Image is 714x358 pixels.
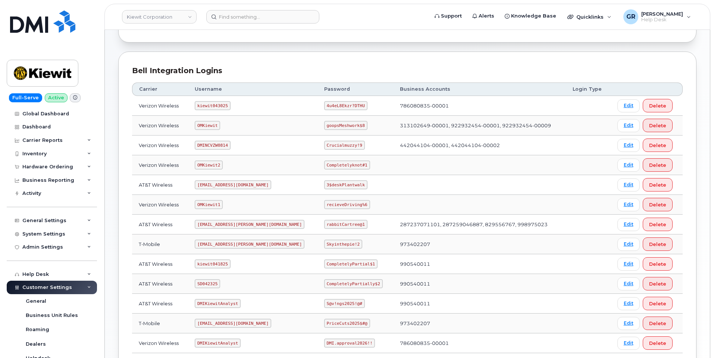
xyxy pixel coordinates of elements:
[324,121,367,130] code: goopsMeshwork$8
[122,10,197,24] a: Kiewit Corporation
[643,198,673,211] button: Delete
[643,336,673,350] button: Delete
[617,218,640,231] a: Edit
[649,201,666,208] span: Delete
[393,83,566,96] th: Business Accounts
[649,320,666,327] span: Delete
[393,234,566,254] td: 973402207
[132,195,188,215] td: Verizon Wireless
[617,198,640,211] a: Edit
[195,180,271,189] code: [EMAIL_ADDRESS][DOMAIN_NAME]
[324,319,370,328] code: PriceCuts2025$#@
[132,65,683,76] div: Bell Integration Logins
[195,259,230,268] code: kiewit041825
[641,11,683,17] span: [PERSON_NAME]
[576,14,604,20] span: Quicklinks
[429,9,467,24] a: Support
[324,161,370,169] code: Completelyknot#1
[643,297,673,310] button: Delete
[393,294,566,314] td: 990540011
[649,122,666,129] span: Delete
[618,9,696,24] div: Gabriel Rains
[393,116,566,136] td: 313102649-00001, 922932454-00001, 922932454-00009
[643,277,673,290] button: Delete
[617,317,640,330] a: Edit
[132,254,188,274] td: AT&T Wireless
[195,339,241,348] code: DMIKiewitAnalyst
[206,10,319,24] input: Find something...
[195,161,223,169] code: OMKiewit2
[132,175,188,195] td: AT&T Wireless
[643,317,673,330] button: Delete
[324,200,370,209] code: recieveDriving%6
[649,300,666,307] span: Delete
[393,96,566,116] td: 786080835-00001
[617,277,640,290] a: Edit
[132,96,188,116] td: Verizon Wireless
[617,258,640,271] a: Edit
[617,238,640,251] a: Edit
[324,240,362,249] code: Skyinthepie!2
[566,83,611,96] th: Login Type
[324,141,365,150] code: Crucialmuzzy!9
[649,221,666,228] span: Delete
[617,178,640,192] a: Edit
[617,99,640,112] a: Edit
[617,159,640,172] a: Edit
[132,274,188,294] td: AT&T Wireless
[617,119,640,132] a: Edit
[617,337,640,350] a: Edit
[195,101,230,110] code: kiewit043025
[649,142,666,149] span: Delete
[195,240,304,249] code: [EMAIL_ADDRESS][PERSON_NAME][DOMAIN_NAME]
[643,158,673,172] button: Delete
[324,180,367,189] code: 3$deskPlantwalk
[643,257,673,271] button: Delete
[643,119,673,132] button: Delete
[132,83,188,96] th: Carrier
[617,139,640,152] a: Edit
[393,254,566,274] td: 990540011
[324,279,383,288] code: CompletelyPartially$2
[649,261,666,268] span: Delete
[132,116,188,136] td: Verizon Wireless
[132,314,188,333] td: T-Mobile
[393,274,566,294] td: 990540011
[643,218,673,231] button: Delete
[562,9,617,24] div: Quicklinks
[649,241,666,248] span: Delete
[626,12,635,21] span: GR
[132,294,188,314] td: AT&T Wireless
[132,155,188,175] td: Verizon Wireless
[393,136,566,155] td: 442044104-00001, 442044104-00002
[132,234,188,254] td: T-Mobile
[649,162,666,169] span: Delete
[643,138,673,152] button: Delete
[649,181,666,189] span: Delete
[132,333,188,353] td: Verizon Wireless
[195,200,223,209] code: OMKiewit1
[393,314,566,333] td: 973402207
[195,319,271,328] code: [EMAIL_ADDRESS][DOMAIN_NAME]
[317,83,393,96] th: Password
[195,121,220,130] code: OMKiewit
[324,339,375,348] code: DMI.approval2026!!
[649,340,666,347] span: Delete
[511,12,556,20] span: Knowledge Base
[479,12,494,20] span: Alerts
[649,280,666,287] span: Delete
[195,141,230,150] code: DMINCVZW0814
[132,136,188,155] td: Verizon Wireless
[324,299,365,308] code: S@v!ngs2025!@#
[467,9,500,24] a: Alerts
[641,17,683,23] span: Help Desk
[441,12,462,20] span: Support
[324,259,378,268] code: CompletelyPartial$1
[393,215,566,234] td: 287237071101, 287259046887, 829556767, 998975023
[324,220,367,229] code: rabbitCartree@1
[195,299,241,308] code: DMIKiewitAnalyst
[132,215,188,234] td: AT&T Wireless
[617,297,640,310] a: Edit
[649,102,666,109] span: Delete
[195,220,304,229] code: [EMAIL_ADDRESS][PERSON_NAME][DOMAIN_NAME]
